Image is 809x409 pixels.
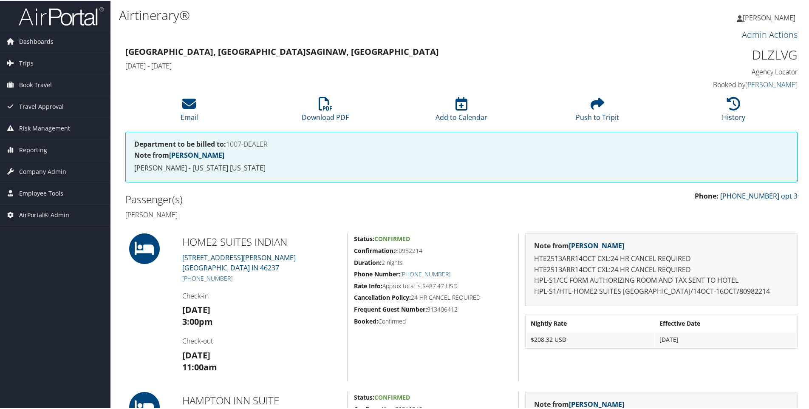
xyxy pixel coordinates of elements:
[354,258,382,266] strong: Duration:
[19,74,52,95] span: Book Travel
[722,101,745,121] a: History
[354,246,395,254] strong: Confirmation:
[569,240,624,250] a: [PERSON_NAME]
[19,95,64,116] span: Travel Approval
[526,315,654,330] th: Nightly Rate
[354,304,427,312] strong: Frequent Guest Number:
[354,281,382,289] strong: Rate Info:
[182,290,341,300] h4: Check-in
[354,269,400,277] strong: Phone Number:
[182,273,232,281] a: [PHONE_NUMBER]
[19,30,54,51] span: Dashboards
[134,140,789,147] h4: 1007-DEALER
[639,79,798,88] h4: Booked by
[354,234,374,242] strong: Status:
[743,12,795,22] span: [PERSON_NAME]
[354,316,378,324] strong: Booked:
[354,246,512,254] h5: 80982214
[134,139,226,148] strong: Department to be billed to:
[742,28,798,40] a: Admin Actions
[354,281,512,290] h5: Approx total is $487.47 USD
[169,150,224,159] a: [PERSON_NAME]
[436,101,487,121] a: Add to Calendar
[182,361,217,372] strong: 11:00am
[182,303,210,315] strong: [DATE]
[534,240,624,250] strong: Note from
[125,191,455,206] h2: Passenger(s)
[182,252,296,272] a: [STREET_ADDRESS][PERSON_NAME][GEOGRAPHIC_DATA] IN 46237
[182,335,341,345] h4: Check-out
[400,269,450,277] a: [PHONE_NUMBER]
[526,331,654,347] td: $208.32 USD
[576,101,619,121] a: Push to Tripit
[745,79,798,88] a: [PERSON_NAME]
[134,162,789,173] p: [PERSON_NAME] - [US_STATE] [US_STATE]
[125,209,455,219] h4: [PERSON_NAME]
[182,315,213,327] strong: 3:00pm
[182,234,341,248] h2: HOME2 SUITES INDIAN
[720,190,798,200] a: [PHONE_NUMBER] opt 3
[354,316,512,325] h5: Confirmed
[125,45,439,57] strong: [GEOGRAPHIC_DATA], [GEOGRAPHIC_DATA] Saginaw, [GEOGRAPHIC_DATA]
[354,293,512,301] h5: 24 HR CANCEL REQUIRED
[134,150,224,159] strong: Note from
[534,399,624,408] strong: Note from
[655,331,796,347] td: [DATE]
[19,160,66,182] span: Company Admin
[182,392,341,407] h2: HAMPTON INN SUITE
[19,182,63,203] span: Employee Tools
[19,117,70,138] span: Risk Management
[125,60,626,70] h4: [DATE] - [DATE]
[354,258,512,266] h5: 2 nights
[639,45,798,63] h1: DLZLVG
[374,234,410,242] span: Confirmed
[354,293,411,301] strong: Cancellation Policy:
[639,66,798,76] h4: Agency Locator
[569,399,624,408] a: [PERSON_NAME]
[182,349,210,360] strong: [DATE]
[534,253,789,296] p: HTE2513ARR14OCT CXL:24 HR CANCEL REQUIRED HTE2513ARR14OCT CXL:24 HR CANCEL REQUIRED HPL-S1/CC FOR...
[737,4,804,30] a: [PERSON_NAME]
[119,6,576,23] h1: Airtinerary®
[302,101,349,121] a: Download PDF
[354,304,512,313] h5: 913406412
[354,392,374,400] strong: Status:
[181,101,198,121] a: Email
[374,392,410,400] span: Confirmed
[655,315,796,330] th: Effective Date
[19,6,104,26] img: airportal-logo.png
[19,52,34,73] span: Trips
[695,190,718,200] strong: Phone:
[19,204,69,225] span: AirPortal® Admin
[19,139,47,160] span: Reporting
